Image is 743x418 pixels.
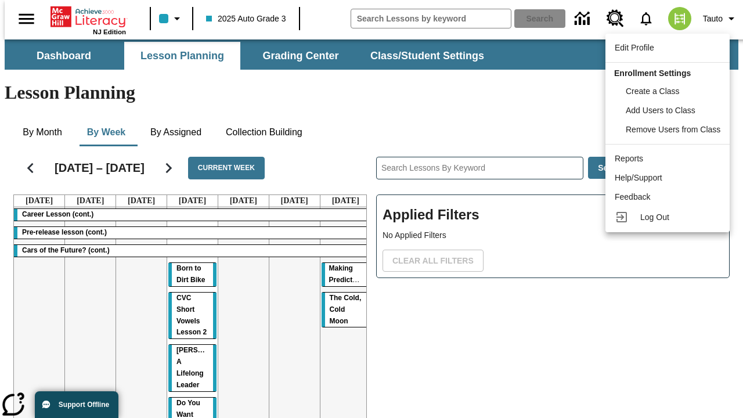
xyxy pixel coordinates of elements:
span: Reports [615,154,643,163]
span: Remove Users from Class [626,125,720,134]
span: Enrollment Settings [614,69,691,78]
span: Create a Class [626,87,680,96]
span: Edit Profile [615,43,654,52]
span: Help/Support [615,173,662,182]
span: Add Users to Class [626,106,695,115]
span: Feedback [615,192,650,201]
span: Log Out [640,212,669,222]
